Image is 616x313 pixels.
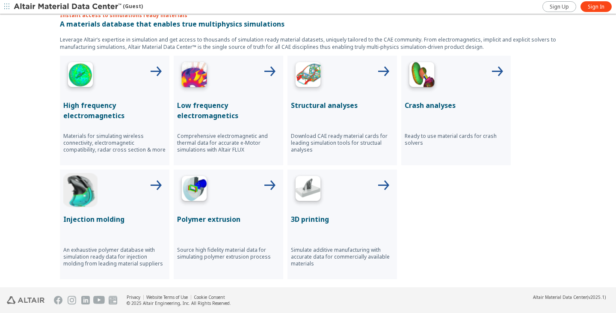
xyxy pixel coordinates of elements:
[14,3,143,11] div: (Guest)
[405,100,507,110] p: Crash analyses
[63,59,98,93] img: High Frequency Icon
[291,59,325,93] img: Structural Analyses Icon
[291,133,394,153] p: Download CAE ready material cards for leading simulation tools for structual analyses
[63,247,166,267] p: An exhaustive polymer database with simulation ready data for injection molding from leading mate...
[177,133,280,153] p: Comprehensive electromagnetic and thermal data for accurate e-Motor simulations with Altair FLUX
[550,3,569,10] span: Sign Up
[14,3,123,11] img: Altair Material Data Center
[291,100,394,110] p: Structural analyses
[63,214,166,224] p: Injection molding
[405,133,507,146] p: Ready to use material cards for crash solvers
[174,170,283,279] button: Polymer Extrusion IconPolymer extrusionSource high fidelity material data for simulating polymer ...
[7,296,44,304] img: Altair Engineering
[405,59,439,93] img: Crash Analyses Icon
[588,3,604,10] span: Sign In
[63,173,98,207] img: Injection Molding Icon
[60,170,169,279] button: Injection Molding IconInjection moldingAn exhaustive polymer database with simulation ready data ...
[287,170,397,279] button: 3D Printing Icon3D printingSimulate additive manufacturing with accurate data for commercially av...
[580,1,612,12] a: Sign In
[291,247,394,267] p: Simulate additive manufacturing with accurate data for commercially available materials
[60,19,556,29] p: A materials database that enables true multiphysics simulations
[60,36,556,51] p: Leverage Altair’s expertise in simulation and get access to thousands of simulation ready materia...
[177,247,280,260] p: Source high fidelity material data for simulating polymer extrusion process
[291,214,394,224] p: 3D printing
[127,300,231,306] div: © 2025 Altair Engineering, Inc. All Rights Reserved.
[542,1,576,12] a: Sign Up
[401,56,511,165] button: Crash Analyses IconCrash analysesReady to use material cards for crash solvers
[533,294,587,300] span: Altair Material Data Center
[60,56,169,165] button: High Frequency IconHigh frequency electromagneticsMaterials for simulating wireless connectivity,...
[177,214,280,224] p: Polymer extrusion
[177,100,280,121] p: Low frequency electromagnetics
[291,173,325,207] img: 3D Printing Icon
[177,173,211,207] img: Polymer Extrusion Icon
[194,294,225,300] a: Cookie Consent
[146,294,188,300] a: Website Terms of Use
[287,56,397,165] button: Structural Analyses IconStructural analysesDownload CAE ready material cards for leading simulati...
[63,133,166,153] p: Materials for simulating wireless connectivity, electromagnetic compatibility, radar cross sectio...
[177,59,211,93] img: Low Frequency Icon
[174,56,283,165] button: Low Frequency IconLow frequency electromagneticsComprehensive electromagnetic and thermal data fo...
[127,294,140,300] a: Privacy
[63,100,166,121] p: High frequency electromagnetics
[533,294,606,300] div: (v2025.1)
[60,12,556,19] p: Instant access to simulations ready materials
